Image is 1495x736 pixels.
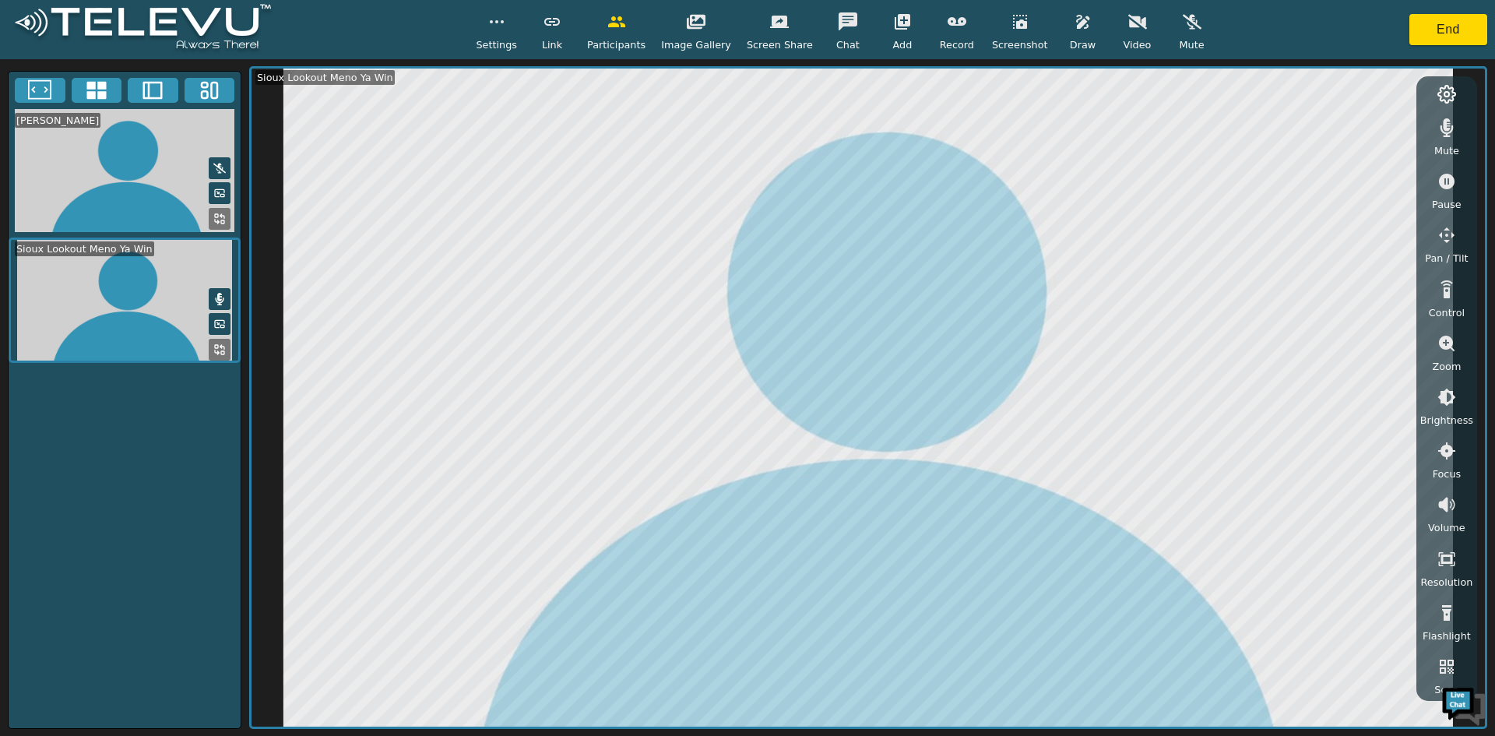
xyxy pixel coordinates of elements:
[209,339,230,361] button: Replace Feed
[1425,251,1468,266] span: Pan / Tilt
[72,78,122,103] button: 4x4
[1440,681,1487,728] img: Chat Widget
[940,37,974,52] span: Record
[1420,575,1472,590] span: Resolution
[1433,467,1462,481] span: Focus
[1124,37,1152,52] span: Video
[15,241,154,256] div: Sioux Lookout Meno Ya Win
[1423,629,1471,643] span: Flashlight
[1434,143,1459,158] span: Mute
[992,37,1048,52] span: Screenshot
[209,313,230,335] button: Picture in Picture
[836,37,860,52] span: Chat
[1409,14,1487,45] button: End
[15,113,100,128] div: [PERSON_NAME]
[1432,359,1461,374] span: Zoom
[1179,37,1204,52] span: Mute
[1070,37,1096,52] span: Draw
[209,157,230,179] button: Mute
[209,208,230,230] button: Replace Feed
[661,37,731,52] span: Image Gallery
[893,37,913,52] span: Add
[90,196,215,354] span: We're online!
[26,72,65,111] img: d_736959983_company_1615157101543_736959983
[128,78,178,103] button: Two Window Medium
[587,37,645,52] span: Participants
[1432,197,1462,212] span: Pause
[1434,682,1458,697] span: Scan
[185,78,235,103] button: Three Window Medium
[476,37,517,52] span: Settings
[209,288,230,310] button: Mute
[255,70,395,85] div: Sioux Lookout Meno Ya Win
[8,425,297,480] textarea: Type your message and hit 'Enter'
[747,37,813,52] span: Screen Share
[1428,520,1465,535] span: Volume
[542,37,562,52] span: Link
[209,182,230,204] button: Picture in Picture
[1429,305,1465,320] span: Control
[255,8,293,45] div: Minimize live chat window
[81,82,262,102] div: Chat with us now
[1420,413,1473,428] span: Brightness
[15,78,65,103] button: Fullscreen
